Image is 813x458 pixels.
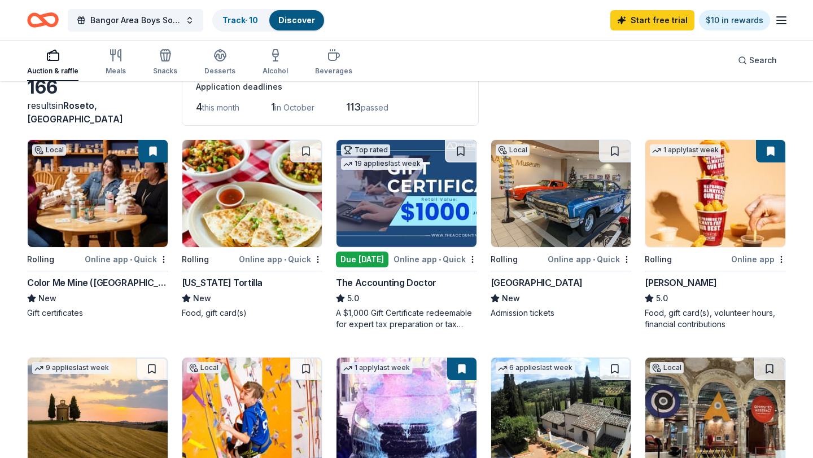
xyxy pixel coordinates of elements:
img: Image for AACA Museum [491,140,631,247]
span: • [439,255,441,264]
span: Roseto, [GEOGRAPHIC_DATA] [27,100,123,125]
div: Online app Quick [548,252,631,266]
div: [PERSON_NAME] [645,276,716,289]
div: Snacks [153,67,177,76]
a: Image for Color Me Mine (Lehigh Valley)LocalRollingOnline app•QuickColor Me Mine ([GEOGRAPHIC_DAT... [27,139,168,319]
a: Home [27,7,59,33]
div: 9 applies last week [32,362,111,374]
div: Rolling [645,253,672,266]
button: Search [729,49,786,72]
div: [US_STATE] Tortilla [182,276,263,289]
span: • [284,255,286,264]
span: New [193,292,211,305]
div: Local [187,362,221,373]
div: Rolling [182,253,209,266]
div: 6 applies last week [496,362,575,374]
span: 5.0 [656,292,668,305]
span: Bangor Area Boys Soccer Car Wash and Tricky Tray [90,14,181,27]
button: Desserts [204,44,235,81]
div: Local [496,144,530,156]
div: Local [32,144,66,156]
img: Image for Color Me Mine (Lehigh Valley) [28,140,168,247]
div: Rolling [491,253,518,266]
a: Image for California TortillaRollingOnline app•Quick[US_STATE] TortillaNewFood, gift card(s) [182,139,323,319]
a: Start free trial [610,10,694,30]
a: Track· 10 [222,15,258,25]
span: 4 [196,101,202,113]
div: Top rated [341,144,390,156]
span: New [502,292,520,305]
span: • [130,255,132,264]
div: results [27,99,168,126]
button: Snacks [153,44,177,81]
div: The Accounting Doctor [336,276,436,289]
div: Application deadlines [196,80,465,94]
img: Image for California Tortilla [182,140,322,247]
span: in [27,100,123,125]
span: New [38,292,56,305]
div: Due [DATE] [336,252,388,267]
a: $10 in rewards [699,10,770,30]
span: • [593,255,595,264]
span: Search [749,54,777,67]
div: Beverages [315,67,352,76]
img: Image for The Accounting Doctor [336,140,477,247]
button: Auction & raffle [27,44,78,81]
button: Bangor Area Boys Soccer Car Wash and Tricky Tray [68,9,203,32]
div: Food, gift card(s), volunteer hours, financial contributions [645,307,786,330]
a: Discover [278,15,315,25]
div: Gift certificates [27,307,168,319]
span: passed [361,103,388,112]
a: Image for The Accounting DoctorTop rated19 applieslast weekDue [DATE]Online app•QuickThe Accounti... [336,139,477,330]
div: Online app Quick [85,252,168,266]
div: [GEOGRAPHIC_DATA] [491,276,583,289]
div: 1 apply last week [341,362,412,374]
div: 166 [27,76,168,99]
span: in October [275,103,314,112]
div: Auction & raffle [27,67,78,76]
button: Alcohol [263,44,288,81]
img: Image for Sheetz [645,140,785,247]
div: Color Me Mine ([GEOGRAPHIC_DATA]) [27,276,168,289]
div: Online app Quick [239,252,322,266]
div: Food, gift card(s) [182,307,323,319]
span: 1 [271,101,275,113]
span: 5.0 [347,292,359,305]
div: Local [650,362,684,373]
div: Desserts [204,67,235,76]
div: Rolling [27,253,54,266]
a: Image for Sheetz1 applylast weekRollingOnline app[PERSON_NAME]5.0Food, gift card(s), volunteer ho... [645,139,786,330]
button: Track· 10Discover [212,9,325,32]
div: Admission tickets [491,307,632,319]
button: Beverages [315,44,352,81]
div: 1 apply last week [650,144,721,156]
span: 113 [346,101,361,113]
span: this month [202,103,239,112]
button: Meals [106,44,126,81]
div: Meals [106,67,126,76]
a: Image for AACA MuseumLocalRollingOnline app•Quick[GEOGRAPHIC_DATA]NewAdmission tickets [491,139,632,319]
div: Alcohol [263,67,288,76]
div: Online app Quick [394,252,477,266]
div: 19 applies last week [341,158,423,170]
div: Online app [731,252,786,266]
div: A $1,000 Gift Certificate redeemable for expert tax preparation or tax resolution services—recipi... [336,307,477,330]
